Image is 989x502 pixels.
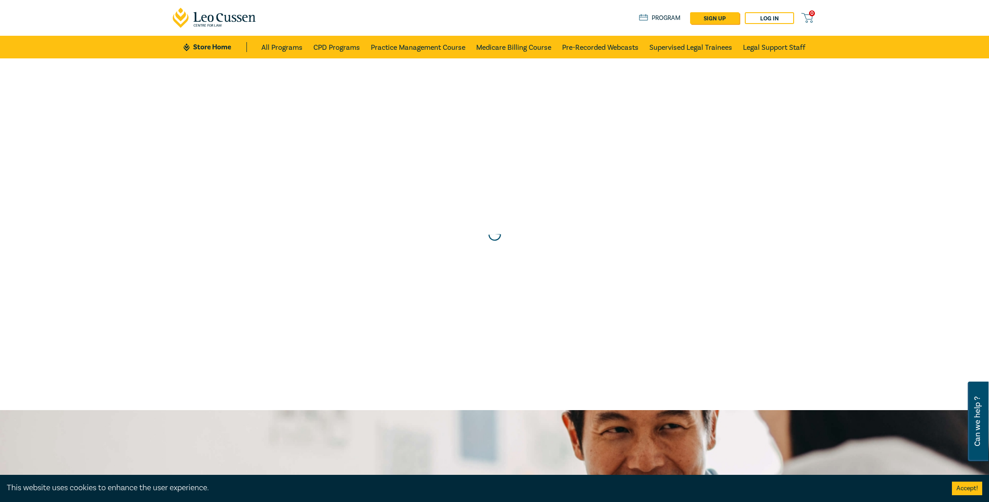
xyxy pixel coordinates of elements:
a: Legal Support Staff [743,36,805,58]
a: Medicare Billing Course [476,36,551,58]
a: Supervised Legal Trainees [649,36,732,58]
a: CPD Programs [313,36,360,58]
button: Accept cookies [952,482,982,495]
a: Log in [745,12,794,24]
a: Program [639,13,681,23]
span: Can we help ? [973,387,982,456]
a: sign up [690,12,739,24]
div: This website uses cookies to enhance the user experience. [7,482,938,494]
a: Store Home [184,42,246,52]
span: 0 [809,10,815,16]
a: Pre-Recorded Webcasts [562,36,639,58]
a: Practice Management Course [371,36,465,58]
a: All Programs [261,36,303,58]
